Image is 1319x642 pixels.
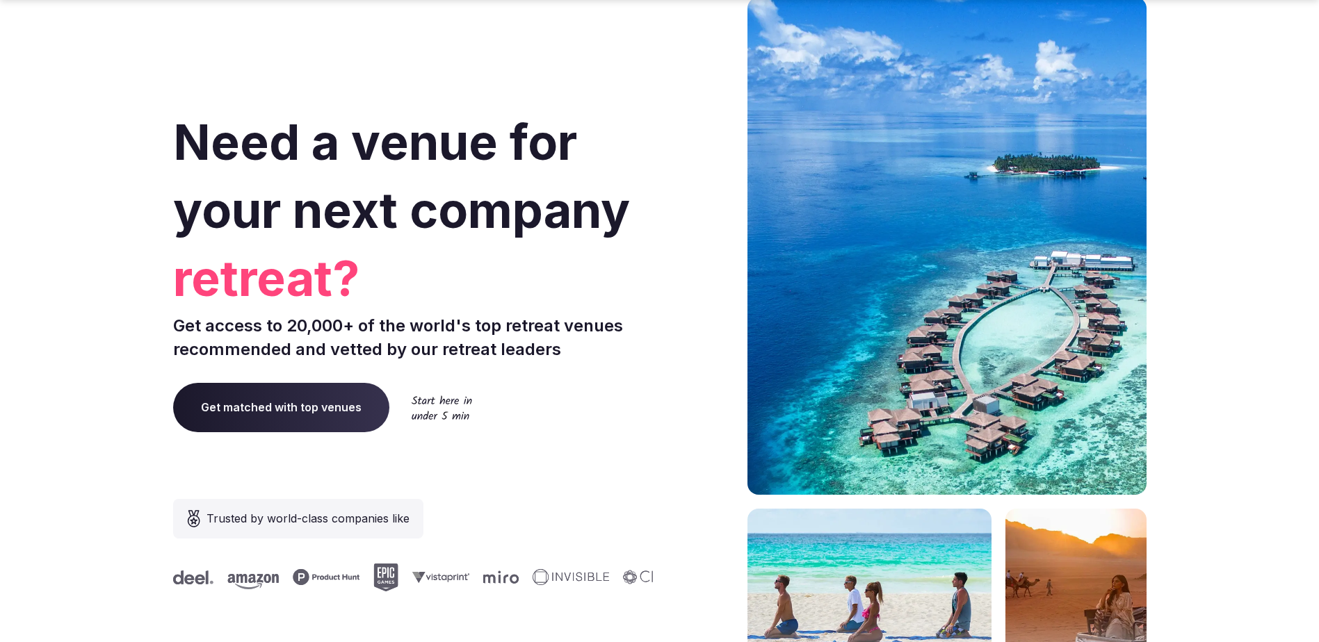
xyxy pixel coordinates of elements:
svg: Vistaprint company logo [412,571,469,583]
span: retreat? [173,245,654,313]
svg: Epic Games company logo [373,563,398,591]
svg: Miro company logo [483,570,518,584]
img: Start here in under 5 min [412,395,472,420]
svg: Invisible company logo [532,569,608,586]
span: Trusted by world-class companies like [207,510,410,527]
a: Get matched with top venues [173,383,389,431]
svg: Deel company logo [172,570,213,584]
p: Get access to 20,000+ of the world's top retreat venues recommended and vetted by our retreat lea... [173,314,654,361]
span: Need a venue for your next company [173,113,630,240]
